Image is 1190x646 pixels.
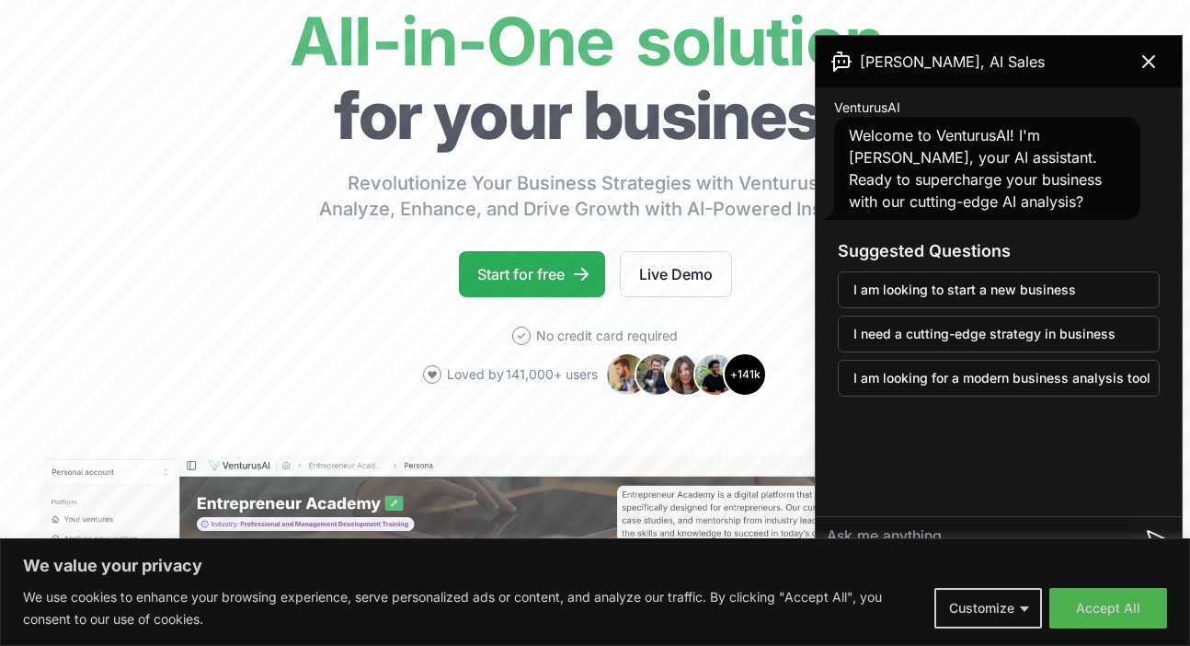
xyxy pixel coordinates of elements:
[23,555,1167,577] p: We value your privacy
[838,360,1160,397] button: I am looking for a modern business analysis tool
[635,352,679,397] img: Avatar 2
[664,352,708,397] img: Avatar 3
[838,238,1160,264] h3: Suggested Questions
[620,251,732,297] a: Live Demo
[1049,588,1167,629] button: Accept All
[934,588,1042,629] button: Customize
[838,271,1160,308] button: I am looking to start a new business
[838,316,1160,352] button: I need a cutting-edge strategy in business
[23,586,921,630] p: We use cookies to enhance your browsing experience, serve personalized ads or content, and analyz...
[605,352,649,397] img: Avatar 1
[693,352,738,397] img: Avatar 4
[459,251,605,297] a: Start for free
[834,98,900,117] span: VenturusAI
[860,51,1045,73] span: [PERSON_NAME], AI Sales
[849,126,1102,211] span: Welcome to VenturusAI! I'm [PERSON_NAME], your AI assistant. Ready to supercharge your business w...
